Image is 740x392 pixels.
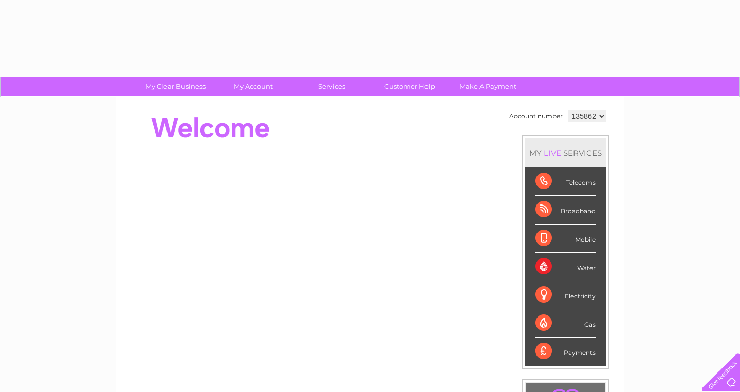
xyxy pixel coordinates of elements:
div: Broadband [535,196,596,224]
a: My Clear Business [133,77,218,96]
a: Services [289,77,374,96]
div: Electricity [535,281,596,309]
div: Gas [535,309,596,338]
td: Account number [507,107,565,125]
a: Customer Help [367,77,452,96]
div: LIVE [542,148,563,158]
div: Telecoms [535,167,596,196]
a: Make A Payment [446,77,530,96]
a: My Account [211,77,296,96]
div: Mobile [535,225,596,253]
div: Water [535,253,596,281]
div: Payments [535,338,596,365]
div: MY SERVICES [525,138,606,167]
